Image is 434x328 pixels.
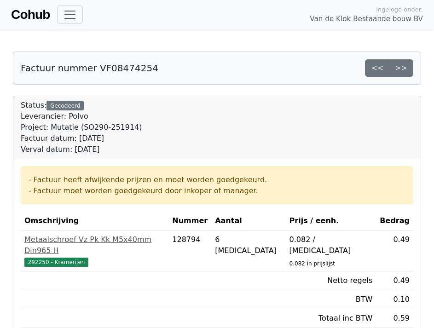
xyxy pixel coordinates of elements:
th: Bedrag [376,212,413,230]
a: Cohub [11,4,50,26]
a: >> [389,59,413,77]
div: 0.082 / [MEDICAL_DATA] [289,234,373,256]
h5: Factuur nummer VF08474254 [21,63,158,74]
a: << [365,59,389,77]
div: - Factuur heeft afwijkende prijzen en moet worden goedgekeurd. [29,174,405,185]
div: Project: Mutatie (SO290-251914) [21,122,142,133]
div: Factuur datum: [DATE] [21,133,142,144]
div: - Factuur moet worden goedgekeurd door inkoper of manager. [29,185,405,196]
sub: 0.082 in prijslijst [289,260,335,267]
button: Toggle navigation [57,6,83,24]
td: Netto regels [286,271,376,290]
span: Ingelogd onder: [376,5,423,14]
a: Metaalschroef Vz Pk Kk M5x40mm Din965 H292250 - Kramerijen [24,234,165,267]
div: Verval datum: [DATE] [21,144,142,155]
th: Omschrijving [21,212,168,230]
th: Prijs / eenh. [286,212,376,230]
td: 0.10 [376,290,413,309]
td: 0.59 [376,309,413,328]
div: Leverancier: Polvo [21,111,142,122]
div: Metaalschroef Vz Pk Kk M5x40mm Din965 H [24,234,165,256]
div: Status: [21,100,142,155]
td: Totaal inc BTW [286,309,376,328]
div: 6 [MEDICAL_DATA] [215,234,282,256]
td: 128794 [168,230,211,271]
div: Gecodeerd [46,101,84,110]
th: Nummer [168,212,211,230]
span: 292250 - Kramerijen [24,258,88,267]
td: 0.49 [376,230,413,271]
td: 0.49 [376,271,413,290]
th: Aantal [211,212,285,230]
td: BTW [286,290,376,309]
span: Van de Klok Bestaande bouw BV [310,14,423,24]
